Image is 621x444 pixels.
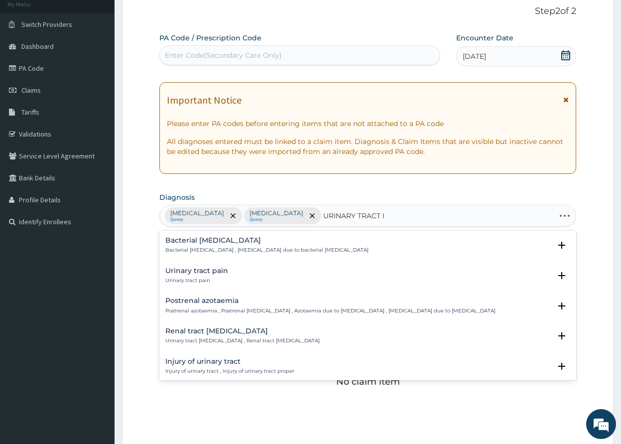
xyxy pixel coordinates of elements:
h4: Postrenal azotaemia [165,297,496,304]
span: Tariffs [21,108,39,117]
p: Urinary tract pain [165,277,228,284]
h4: Bacterial [MEDICAL_DATA] [165,237,369,244]
div: Minimize live chat window [163,5,187,29]
small: Query [249,217,303,222]
p: No claim item [336,377,400,387]
h4: Renal tract [MEDICAL_DATA] [165,327,320,335]
h4: Urinary tract pain [165,267,228,275]
small: Query [170,217,224,222]
i: open select status [556,270,568,282]
label: Encounter Date [456,33,513,43]
i: open select status [556,330,568,342]
span: remove selection option [308,211,317,220]
p: Postrenal azotaemia , Postrenal [MEDICAL_DATA] , Azotaemia due to [MEDICAL_DATA] , [MEDICAL_DATA]... [165,307,496,314]
span: We're online! [58,126,137,226]
span: Claims [21,86,41,95]
p: Please enter PA codes before entering items that are not attached to a PA code [167,119,569,129]
p: Bacterial [MEDICAL_DATA] , [MEDICAL_DATA] due to bacterial [MEDICAL_DATA] [165,247,369,254]
p: Step 2 of 2 [159,6,576,17]
h4: Injury of urinary tract [165,358,294,365]
p: Urinary tract [MEDICAL_DATA] , Renal tract [MEDICAL_DATA] [165,337,320,344]
span: [DATE] [463,51,486,61]
textarea: Type your message and hit 'Enter' [5,272,190,307]
i: open select status [556,239,568,251]
p: [MEDICAL_DATA] [249,209,303,217]
div: Enter Code(Secondary Care Only) [165,50,282,60]
h1: Important Notice [167,95,242,106]
span: Switch Providers [21,20,72,29]
label: PA Code / Prescription Code [159,33,261,43]
p: Injury of urinary tract , Injury of urinary tract proper [165,368,294,375]
label: Diagnosis [159,192,195,202]
i: open select status [556,360,568,372]
p: [MEDICAL_DATA] [170,209,224,217]
span: remove selection option [229,211,238,220]
img: d_794563401_company_1708531726252_794563401 [18,50,40,75]
p: All diagnoses entered must be linked to a claim item. Diagnosis & Claim Items that are visible bu... [167,137,569,156]
i: open select status [556,300,568,312]
div: Chat with us now [52,56,167,69]
span: Dashboard [21,42,54,51]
